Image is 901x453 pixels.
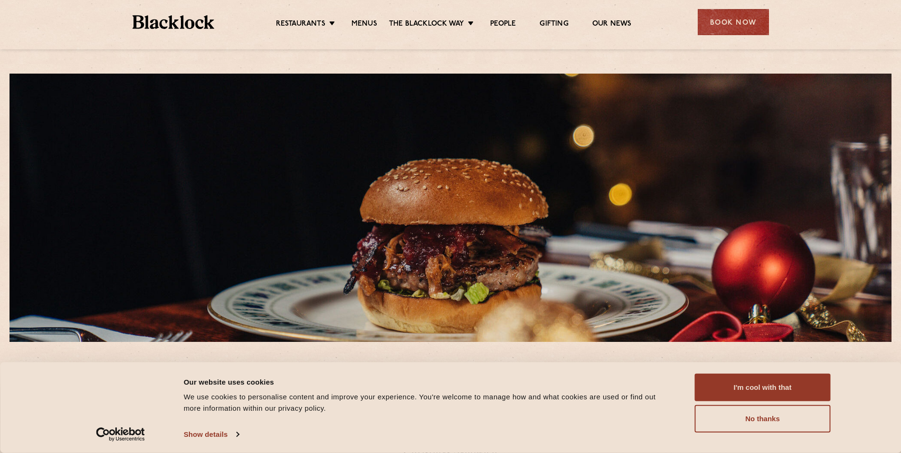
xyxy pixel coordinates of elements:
div: Book Now [698,9,769,35]
img: BL_Textured_Logo-footer-cropped.svg [133,15,215,29]
a: Our News [592,19,632,30]
a: Menus [351,19,377,30]
a: Usercentrics Cookiebot - opens in a new window [79,427,162,442]
a: Restaurants [276,19,325,30]
div: We use cookies to personalise content and improve your experience. You're welcome to manage how a... [184,391,673,414]
button: No thanks [695,405,831,433]
a: People [490,19,516,30]
button: I'm cool with that [695,374,831,401]
a: The Blacklock Way [389,19,464,30]
div: Our website uses cookies [184,376,673,387]
a: Gifting [540,19,568,30]
a: Show details [184,427,239,442]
